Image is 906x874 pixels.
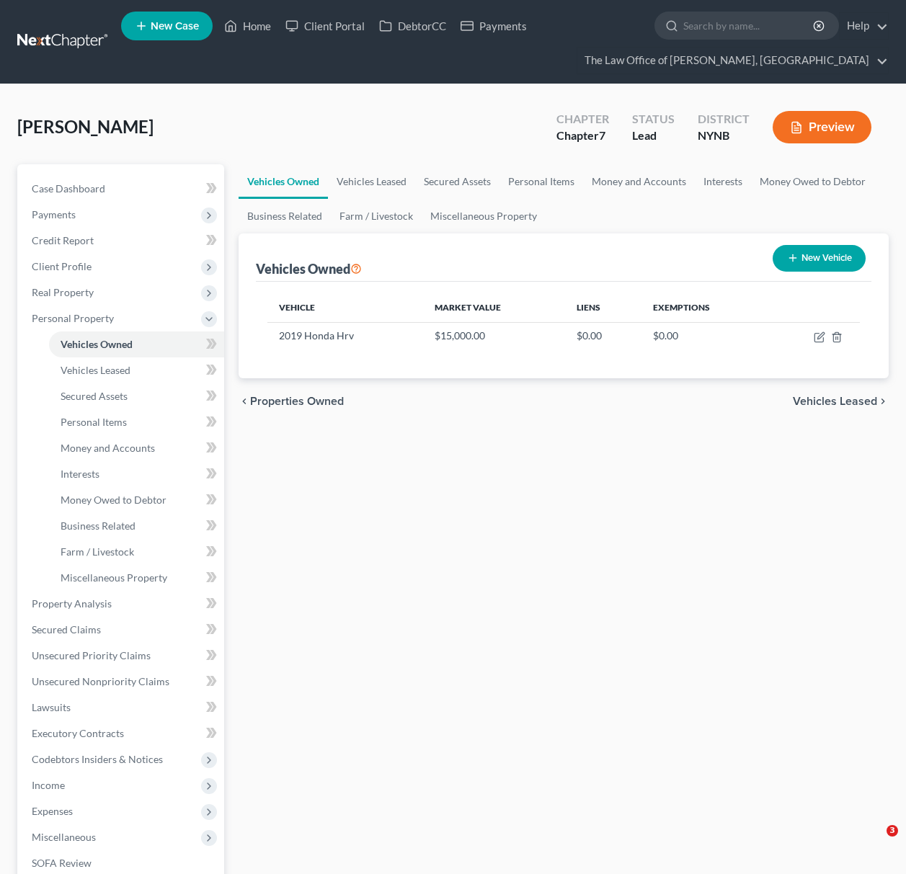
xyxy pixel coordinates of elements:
[328,164,415,199] a: Vehicles Leased
[32,623,101,636] span: Secured Claims
[565,322,641,349] td: $0.00
[793,396,877,407] span: Vehicles Leased
[556,111,609,128] div: Chapter
[32,857,92,869] span: SOFA Review
[32,675,169,687] span: Unsecured Nonpriority Claims
[331,199,422,233] a: Farm / Livestock
[61,390,128,402] span: Secured Assets
[641,322,768,349] td: $0.00
[49,357,224,383] a: Vehicles Leased
[20,695,224,721] a: Lawsuits
[32,286,94,298] span: Real Property
[267,322,423,349] td: 2019 Honda Hrv
[61,494,166,506] span: Money Owed to Debtor
[32,727,124,739] span: Executory Contracts
[683,12,815,39] input: Search by name...
[641,293,768,322] th: Exemptions
[61,468,99,480] span: Interests
[499,164,583,199] a: Personal Items
[20,591,224,617] a: Property Analysis
[267,293,423,322] th: Vehicle
[840,13,888,39] a: Help
[256,260,362,277] div: Vehicles Owned
[372,13,453,39] a: DebtorCC
[32,779,65,791] span: Income
[698,128,750,144] div: NYNB
[49,461,224,487] a: Interests
[422,199,546,233] a: Miscellaneous Property
[32,831,96,843] span: Miscellaneous
[20,617,224,643] a: Secured Claims
[20,669,224,695] a: Unsecured Nonpriority Claims
[61,520,136,532] span: Business Related
[32,312,114,324] span: Personal Property
[32,260,92,272] span: Client Profile
[61,571,167,584] span: Miscellaneous Property
[32,234,94,246] span: Credit Report
[32,597,112,610] span: Property Analysis
[61,364,130,376] span: Vehicles Leased
[577,48,888,73] a: The Law Office of [PERSON_NAME], [GEOGRAPHIC_DATA]
[49,487,224,513] a: Money Owed to Debtor
[32,701,71,713] span: Lawsuits
[599,128,605,142] span: 7
[61,545,134,558] span: Farm / Livestock
[217,13,278,39] a: Home
[453,13,534,39] a: Payments
[583,164,695,199] a: Money and Accounts
[32,208,76,220] span: Payments
[698,111,750,128] div: District
[49,539,224,565] a: Farm / Livestock
[49,331,224,357] a: Vehicles Owned
[877,396,889,407] i: chevron_right
[61,416,127,428] span: Personal Items
[49,565,224,591] a: Miscellaneous Property
[773,245,866,272] button: New Vehicle
[32,649,151,661] span: Unsecured Priority Claims
[565,293,641,322] th: Liens
[151,21,199,32] span: New Case
[239,396,250,407] i: chevron_left
[20,643,224,669] a: Unsecured Priority Claims
[239,199,331,233] a: Business Related
[49,383,224,409] a: Secured Assets
[17,116,154,137] span: [PERSON_NAME]
[61,338,133,350] span: Vehicles Owned
[20,721,224,746] a: Executory Contracts
[423,322,565,349] td: $15,000.00
[49,513,224,539] a: Business Related
[556,128,609,144] div: Chapter
[278,13,372,39] a: Client Portal
[415,164,499,199] a: Secured Assets
[695,164,751,199] a: Interests
[773,111,871,143] button: Preview
[49,409,224,435] a: Personal Items
[423,293,565,322] th: Market Value
[751,164,874,199] a: Money Owed to Debtor
[239,396,344,407] button: chevron_left Properties Owned
[61,442,155,454] span: Money and Accounts
[250,396,344,407] span: Properties Owned
[20,228,224,254] a: Credit Report
[239,164,328,199] a: Vehicles Owned
[32,805,73,817] span: Expenses
[887,825,898,837] span: 3
[32,182,105,195] span: Case Dashboard
[32,753,163,765] span: Codebtors Insiders & Notices
[632,111,675,128] div: Status
[632,128,675,144] div: Lead
[49,435,224,461] a: Money and Accounts
[20,176,224,202] a: Case Dashboard
[793,396,889,407] button: Vehicles Leased chevron_right
[857,825,892,860] iframe: Intercom live chat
